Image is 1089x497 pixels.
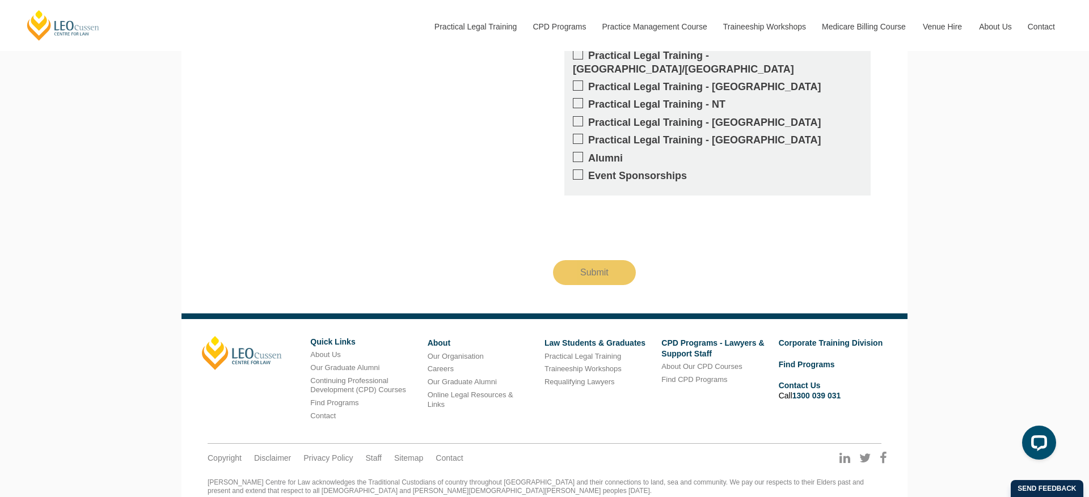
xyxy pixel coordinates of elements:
a: Venue Hire [914,2,970,51]
label: Practical Legal Training - [GEOGRAPHIC_DATA] [573,80,862,94]
a: About Us [310,350,340,359]
a: Careers [428,364,454,373]
li: Call [779,379,887,402]
a: Requalifying Lawyers [544,377,615,386]
a: Find Programs [310,398,358,407]
a: Our Organisation [428,352,484,360]
a: Privacy Policy [303,453,353,463]
a: Practical Legal Training [544,352,621,360]
a: About [428,338,450,347]
a: Disclaimer [254,453,291,463]
a: Staff [365,453,382,463]
a: Practice Management Course [594,2,715,51]
a: Traineeship Workshops [544,364,622,373]
iframe: LiveChat chat widget [1013,421,1061,469]
a: Our Graduate Alumni [428,377,497,386]
a: Copyright [208,453,242,463]
a: Continuing Professional Development (CPD) Courses [310,376,406,394]
label: Practical Legal Training - [GEOGRAPHIC_DATA]/[GEOGRAPHIC_DATA] [573,49,862,76]
label: Practical Legal Training - [GEOGRAPHIC_DATA] [573,116,862,129]
a: Contact [436,453,463,463]
a: [PERSON_NAME] Centre for Law [26,9,101,41]
a: Traineeship Workshops [715,2,813,51]
a: Corporate Training Division [779,338,883,347]
a: Sitemap [394,453,423,463]
a: 1300 039 031 [792,391,841,400]
h6: Quick Links [310,338,419,346]
a: CPD Programs [524,2,593,51]
a: Medicare Billing Course [813,2,914,51]
label: Event Sponsorships [573,169,862,182]
a: Contact [1019,2,1063,51]
a: Practical Legal Training [426,2,525,51]
a: Contact Us [779,381,821,390]
a: CPD Programs - Lawyers & Support Staff [661,338,764,358]
a: Law Students & Graduates [544,338,645,347]
input: Submit [553,260,636,285]
label: Practical Legal Training - [GEOGRAPHIC_DATA] [573,134,862,147]
a: [PERSON_NAME] [202,336,282,370]
a: Find CPD Programs [661,375,727,384]
a: About Our CPD Courses [661,362,742,371]
label: Practical Legal Training - NT [573,98,862,111]
a: Our Graduate Alumni [310,363,379,372]
a: About Us [970,2,1019,51]
label: Alumni [573,152,862,165]
a: Contact [310,411,336,420]
iframe: reCAPTCHA [553,205,725,249]
a: Find Programs [779,360,835,369]
a: Online Legal Resources & Links [428,390,513,409]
